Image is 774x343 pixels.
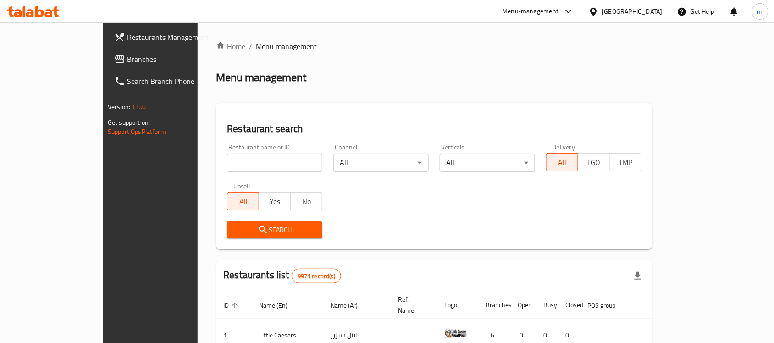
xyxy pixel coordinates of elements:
[216,41,652,52] nav: breadcrumb
[437,291,478,319] th: Logo
[614,156,638,169] span: TMP
[558,291,580,319] th: Closed
[333,154,429,172] div: All
[108,101,130,113] span: Version:
[249,41,252,52] li: /
[127,76,225,87] span: Search Branch Phone
[292,269,341,283] div: Total records count
[609,153,641,171] button: TMP
[398,294,426,316] span: Ref. Name
[231,195,255,208] span: All
[233,183,250,189] label: Upsell
[627,265,649,287] div: Export file
[259,300,299,311] span: Name (En)
[108,116,150,128] span: Get support on:
[227,154,322,172] input: Search for restaurant name or ID..
[227,192,259,210] button: All
[234,224,315,236] span: Search
[127,54,225,65] span: Branches
[503,6,559,17] div: Menu-management
[546,153,578,171] button: All
[292,272,341,281] span: 9971 record(s)
[132,101,146,113] span: 1.0.0
[550,156,575,169] span: All
[478,291,510,319] th: Branches
[227,221,322,238] button: Search
[263,195,287,208] span: Yes
[536,291,558,319] th: Busy
[757,6,763,17] span: m
[223,268,341,283] h2: Restaurants list
[602,6,663,17] div: [GEOGRAPHIC_DATA]
[587,300,627,311] span: POS group
[227,122,641,136] h2: Restaurant search
[259,192,291,210] button: Yes
[510,291,536,319] th: Open
[294,195,319,208] span: No
[578,153,610,171] button: TGO
[440,154,535,172] div: All
[108,126,166,138] a: Support.OpsPlatform
[107,48,232,70] a: Branches
[331,300,370,311] span: Name (Ar)
[256,41,317,52] span: Menu management
[107,26,232,48] a: Restaurants Management
[223,300,241,311] span: ID
[216,70,306,85] h2: Menu management
[290,192,322,210] button: No
[582,156,606,169] span: TGO
[553,144,575,150] label: Delivery
[127,32,225,43] span: Restaurants Management
[107,70,232,92] a: Search Branch Phone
